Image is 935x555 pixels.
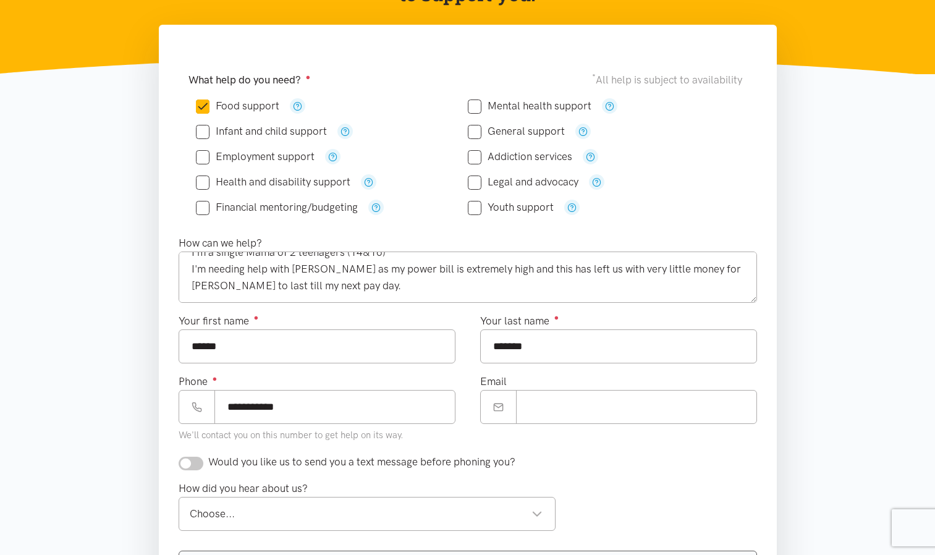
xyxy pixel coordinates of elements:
[468,101,591,111] label: Mental health support
[213,374,218,383] sup: ●
[468,151,572,162] label: Addiction services
[179,235,262,252] label: How can we help?
[468,177,578,187] label: Legal and advocacy
[480,373,507,390] label: Email
[196,126,327,137] label: Infant and child support
[190,506,543,522] div: Choose...
[179,373,218,390] label: Phone
[208,455,515,468] span: Would you like us to send you a text message before phoning you?
[196,151,315,162] label: Employment support
[196,101,279,111] label: Food support
[179,480,308,497] label: How did you hear about us?
[214,390,455,424] input: Phone number
[196,202,358,213] label: Financial mentoring/budgeting
[554,313,559,322] sup: ●
[188,72,311,88] label: What help do you need?
[592,72,747,88] div: All help is subject to availability
[306,72,311,82] sup: ●
[516,390,757,424] input: Email
[480,313,559,329] label: Your last name
[468,126,565,137] label: General support
[179,313,259,329] label: Your first name
[254,313,259,322] sup: ●
[468,202,554,213] label: Youth support
[179,430,404,441] small: We'll contact you on this number to get help on its way.
[196,177,350,187] label: Health and disability support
